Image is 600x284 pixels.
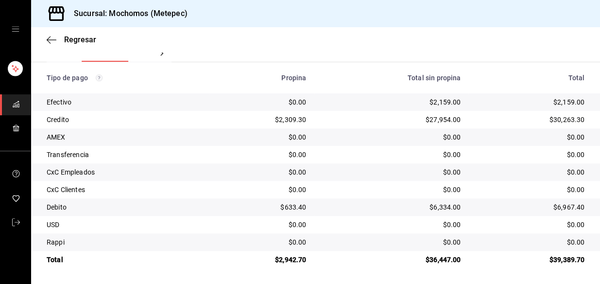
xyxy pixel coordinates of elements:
[476,185,584,195] div: $0.00
[217,132,306,142] div: $0.00
[96,74,103,81] svg: Los pagos realizados con Pay y otras terminales son montos brutos.
[64,35,96,44] span: Regresar
[47,255,201,265] div: Total
[82,45,129,62] button: Ver resumen
[322,202,461,212] div: $6,334.00
[217,255,306,265] div: $2,942.70
[476,220,584,230] div: $0.00
[217,74,306,82] div: Propina
[47,132,201,142] div: AMEX
[217,237,306,247] div: $0.00
[145,45,181,62] button: Ver pagos
[476,237,584,247] div: $0.00
[217,97,306,107] div: $0.00
[47,202,201,212] div: Debito
[47,74,201,82] div: Tipo de pago
[47,237,201,247] div: Rappi
[322,115,461,124] div: $27,954.00
[47,220,201,230] div: USD
[82,45,152,62] div: navigation tabs
[322,97,461,107] div: $2,159.00
[476,167,584,177] div: $0.00
[217,220,306,230] div: $0.00
[217,167,306,177] div: $0.00
[322,132,461,142] div: $0.00
[476,97,584,107] div: $2,159.00
[12,25,19,33] button: open drawer
[217,150,306,160] div: $0.00
[322,237,461,247] div: $0.00
[217,115,306,124] div: $2,309.30
[476,255,584,265] div: $39,389.70
[322,74,461,82] div: Total sin propina
[47,35,96,44] button: Regresar
[322,220,461,230] div: $0.00
[322,167,461,177] div: $0.00
[217,202,306,212] div: $633.40
[476,74,584,82] div: Total
[476,150,584,160] div: $0.00
[66,8,188,19] h3: Sucursal: Mochomos (Metepec)
[476,132,584,142] div: $0.00
[47,167,201,177] div: CxC Empleados
[322,185,461,195] div: $0.00
[47,115,201,124] div: Credito
[476,202,584,212] div: $6,967.40
[217,185,306,195] div: $0.00
[476,115,584,124] div: $30,263.30
[47,150,201,160] div: Transferencia
[322,150,461,160] div: $0.00
[47,97,201,107] div: Efectivo
[322,255,461,265] div: $36,447.00
[47,185,201,195] div: CxC Clientes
